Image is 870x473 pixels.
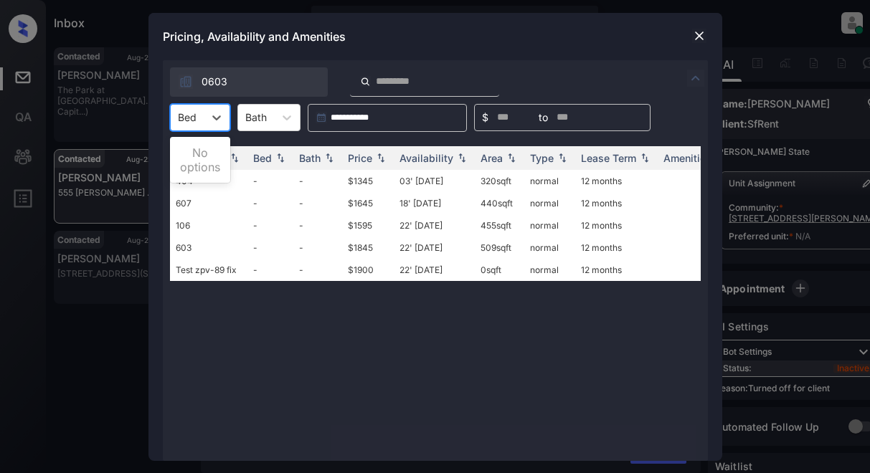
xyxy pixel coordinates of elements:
td: 22' [DATE] [394,259,475,281]
div: Bath [299,152,321,164]
div: Area [481,152,503,164]
td: - [293,214,342,236]
td: normal [524,214,575,236]
td: 12 months [575,236,658,259]
img: icon-zuma [687,70,704,87]
td: - [293,170,342,192]
td: - [247,259,293,281]
td: 18' [DATE] [394,192,475,214]
div: Availability [399,152,453,164]
div: Amenities [663,152,711,164]
img: sorting [555,153,569,163]
td: - [247,236,293,259]
td: normal [524,236,575,259]
td: 12 months [575,214,658,236]
div: Bed [253,152,272,164]
img: sorting [638,153,652,163]
td: 455 sqft [475,214,524,236]
td: Test zpv-89 fix [170,259,247,281]
td: 607 [170,192,247,214]
div: No options [170,140,230,180]
img: close [692,29,706,43]
td: 440 sqft [475,192,524,214]
div: Type [530,152,554,164]
img: icon-zuma [179,75,193,89]
td: - [247,170,293,192]
td: $1900 [342,259,394,281]
img: sorting [322,153,336,163]
td: - [293,236,342,259]
img: icon-zuma [360,75,371,88]
td: 106 [170,214,247,236]
td: normal [524,192,575,214]
img: sorting [374,153,388,163]
div: Price [348,152,372,164]
td: 12 months [575,192,658,214]
span: 0603 [202,74,227,90]
img: sorting [455,153,469,163]
td: normal [524,170,575,192]
td: $1595 [342,214,394,236]
td: - [247,214,293,236]
div: Pricing, Availability and Amenities [148,13,722,60]
img: sorting [227,153,242,163]
td: 0 sqft [475,259,524,281]
td: 22' [DATE] [394,214,475,236]
img: sorting [273,153,288,163]
img: sorting [504,153,519,163]
td: 509 sqft [475,236,524,259]
td: $1645 [342,192,394,214]
td: $1845 [342,236,394,259]
div: Lease Term [581,152,636,164]
td: - [293,192,342,214]
span: to [539,110,548,125]
td: $1345 [342,170,394,192]
td: 603 [170,236,247,259]
td: 12 months [575,259,658,281]
td: - [293,259,342,281]
td: normal [524,259,575,281]
td: 12 months [575,170,658,192]
span: $ [482,110,488,125]
td: 22' [DATE] [394,236,475,259]
td: 03' [DATE] [394,170,475,192]
td: - [247,192,293,214]
td: 320 sqft [475,170,524,192]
